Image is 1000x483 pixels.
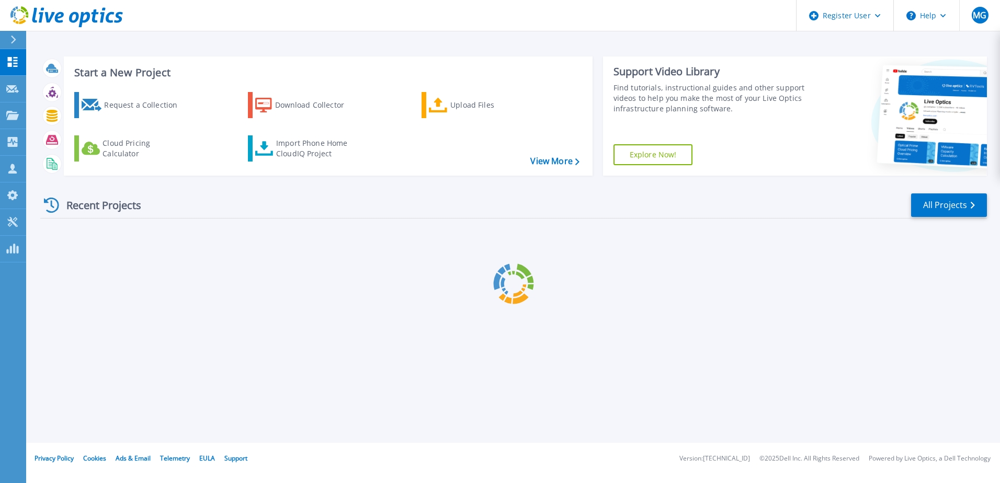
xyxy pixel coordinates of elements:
a: Support [224,454,247,463]
div: Cloud Pricing Calculator [103,138,186,159]
a: All Projects [911,193,987,217]
a: Cloud Pricing Calculator [74,135,191,162]
div: Import Phone Home CloudIQ Project [276,138,358,159]
span: MG [973,11,986,19]
h3: Start a New Project [74,67,579,78]
a: Privacy Policy [35,454,74,463]
a: Explore Now! [613,144,693,165]
a: Download Collector [248,92,365,118]
div: Upload Files [450,95,534,116]
a: View More [530,156,579,166]
li: Version: [TECHNICAL_ID] [679,455,750,462]
a: Request a Collection [74,92,191,118]
div: Request a Collection [104,95,188,116]
li: Powered by Live Optics, a Dell Technology [869,455,991,462]
li: © 2025 Dell Inc. All Rights Reserved [759,455,859,462]
div: Recent Projects [40,192,155,218]
div: Support Video Library [613,65,809,78]
a: Cookies [83,454,106,463]
a: Ads & Email [116,454,151,463]
a: Telemetry [160,454,190,463]
a: EULA [199,454,215,463]
div: Download Collector [275,95,359,116]
div: Find tutorials, instructional guides and other support videos to help you make the most of your L... [613,83,809,114]
a: Upload Files [422,92,538,118]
